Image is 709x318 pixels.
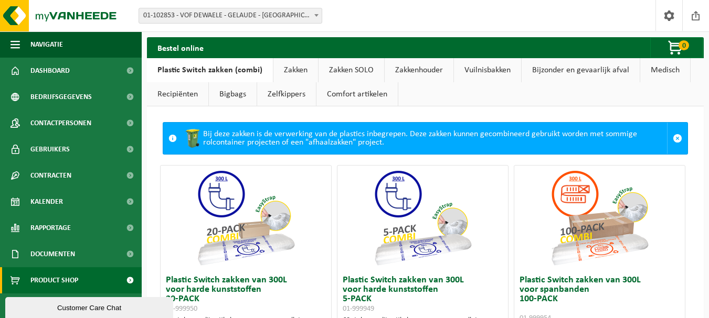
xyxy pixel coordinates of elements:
[30,84,92,110] span: Bedrijfsgegevens
[454,58,521,82] a: Vuilnisbakken
[147,58,273,82] a: Plastic Switch zakken (combi)
[667,123,687,154] a: Sluit melding
[547,166,652,270] img: 01-999954
[30,162,71,189] span: Contracten
[30,241,75,267] span: Documenten
[343,276,503,313] h3: Plastic Switch zakken van 300L voor harde kunststoffen 5-PACK
[30,58,70,84] span: Dashboard
[193,166,298,270] img: 01-999950
[316,82,398,106] a: Comfort artikelen
[679,40,689,50] span: 0
[319,58,384,82] a: Zakken SOLO
[522,58,640,82] a: Bijzonder en gevaarlijk afval
[209,82,257,106] a: Bigbags
[30,110,91,136] span: Contactpersonen
[30,189,63,215] span: Kalender
[5,295,175,318] iframe: chat widget
[30,136,70,162] span: Gebruikers
[182,128,203,149] img: WB-0240-HPE-GN-50.png
[385,58,453,82] a: Zakkenhouder
[30,31,63,58] span: Navigatie
[343,305,374,313] span: 01-999949
[273,58,318,82] a: Zakken
[30,215,71,241] span: Rapportage
[139,8,322,24] span: 01-102853 - VOF DEWAELE - GELAUDE - OUDENAARDE
[30,267,78,293] span: Product Shop
[257,82,316,106] a: Zelfkippers
[640,58,690,82] a: Medisch
[182,123,667,154] div: Bij deze zakken is de verwerking van de plastics inbegrepen. Deze zakken kunnen gecombineerd gebr...
[166,276,326,313] h3: Plastic Switch zakken van 300L voor harde kunststoffen 20-PACK
[147,82,208,106] a: Recipiënten
[139,8,322,23] span: 01-102853 - VOF DEWAELE - GELAUDE - OUDENAARDE
[147,37,214,58] h2: Bestel online
[370,166,475,270] img: 01-999949
[166,305,197,313] span: 01-999950
[650,37,703,58] button: 0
